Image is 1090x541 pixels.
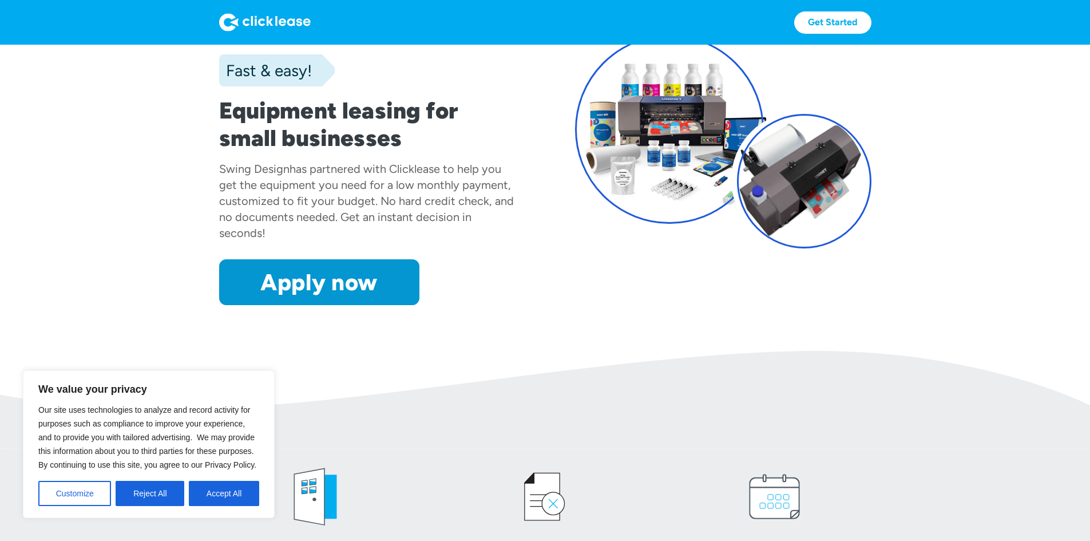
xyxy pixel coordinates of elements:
[219,162,514,240] div: has partnered with Clicklease to help you get the equipment you need for a low monthly payment, c...
[219,162,290,176] div: Swing Design
[219,259,419,305] a: Apply now
[281,463,350,531] img: welcome icon
[219,97,516,152] h1: Equipment leasing for small businesses
[740,463,809,531] img: calendar icon
[38,382,259,396] p: We value your privacy
[219,13,311,31] img: Logo
[510,463,579,531] img: credit icon
[116,481,184,506] button: Reject All
[219,59,312,82] div: Fast & easy!
[794,11,871,34] a: Get Started
[189,481,259,506] button: Accept All
[23,370,275,518] div: We value your privacy
[38,481,111,506] button: Customize
[38,405,256,469] span: Our site uses technologies to analyze and record activity for purposes such as compliance to impr...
